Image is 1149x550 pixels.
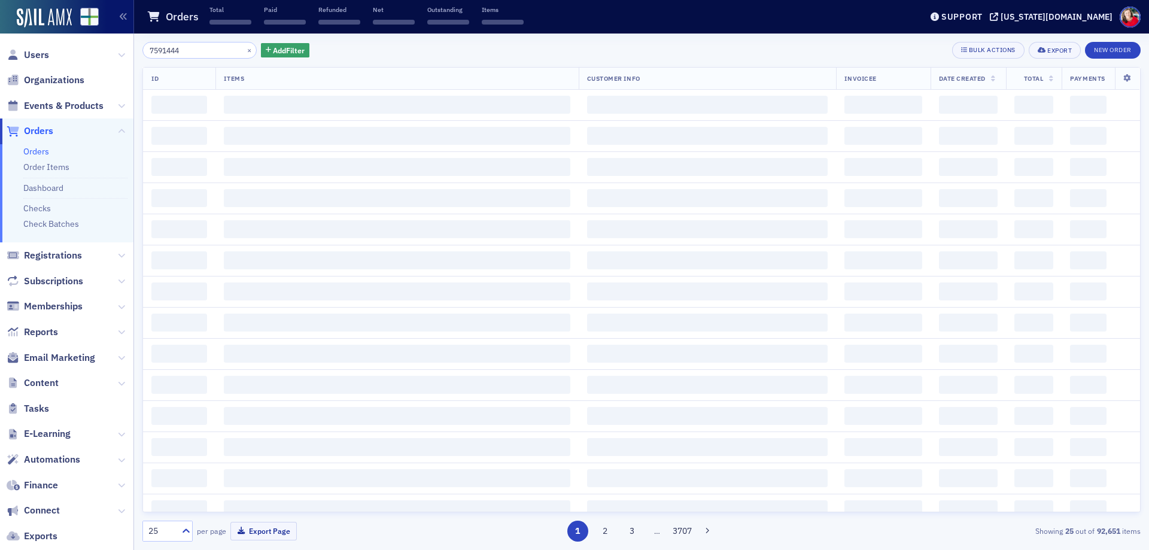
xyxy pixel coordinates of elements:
[1014,189,1054,207] span: ‌
[969,47,1016,53] div: Bulk Actions
[224,500,570,518] span: ‌
[151,282,207,300] span: ‌
[24,453,80,466] span: Automations
[844,158,922,176] span: ‌
[7,530,57,543] a: Exports
[844,189,922,207] span: ‌
[939,251,998,269] span: ‌
[7,376,59,390] a: Content
[482,20,524,25] span: ‌
[224,345,570,363] span: ‌
[587,96,828,114] span: ‌
[1085,44,1141,54] a: New Order
[1014,158,1054,176] span: ‌
[939,500,998,518] span: ‌
[1024,74,1044,83] span: Total
[24,300,83,313] span: Memberships
[1014,220,1054,238] span: ‌
[594,521,615,542] button: 2
[23,203,51,214] a: Checks
[1070,127,1107,145] span: ‌
[209,20,251,25] span: ‌
[151,500,207,518] span: ‌
[1095,525,1122,536] strong: 92,651
[264,5,306,14] p: Paid
[1070,158,1107,176] span: ‌
[318,5,360,14] p: Refunded
[7,275,83,288] a: Subscriptions
[587,127,828,145] span: ‌
[622,521,643,542] button: 3
[939,376,998,394] span: ‌
[151,251,207,269] span: ‌
[844,127,922,145] span: ‌
[166,10,199,24] h1: Orders
[224,74,244,83] span: Items
[1070,74,1105,83] span: Payments
[373,5,415,14] p: Net
[151,469,207,487] span: ‌
[587,500,828,518] span: ‌
[1029,42,1081,59] button: Export
[1014,438,1054,456] span: ‌
[7,351,95,364] a: Email Marketing
[587,220,828,238] span: ‌
[1070,438,1107,456] span: ‌
[1001,11,1112,22] div: [US_STATE][DOMAIN_NAME]
[1070,469,1107,487] span: ‌
[7,124,53,138] a: Orders
[587,345,828,363] span: ‌
[939,74,986,83] span: Date Created
[264,20,306,25] span: ‌
[24,351,95,364] span: Email Marketing
[939,469,998,487] span: ‌
[151,96,207,114] span: ‌
[24,479,58,492] span: Finance
[990,13,1117,21] button: [US_STATE][DOMAIN_NAME]
[7,74,84,87] a: Organizations
[24,376,59,390] span: Content
[1014,407,1054,425] span: ‌
[318,20,360,25] span: ‌
[844,251,922,269] span: ‌
[427,20,469,25] span: ‌
[148,525,175,537] div: 25
[939,345,998,363] span: ‌
[224,251,570,269] span: ‌
[1014,127,1054,145] span: ‌
[23,162,69,172] a: Order Items
[24,249,82,262] span: Registrations
[72,8,99,28] a: View Homepage
[1070,220,1107,238] span: ‌
[1070,500,1107,518] span: ‌
[224,376,570,394] span: ‌
[482,5,524,14] p: Items
[23,146,49,157] a: Orders
[151,376,207,394] span: ‌
[224,438,570,456] span: ‌
[244,44,255,55] button: ×
[224,96,570,114] span: ‌
[844,438,922,456] span: ‌
[587,438,828,456] span: ‌
[17,8,72,28] a: SailAMX
[939,96,998,114] span: ‌
[151,220,207,238] span: ‌
[224,407,570,425] span: ‌
[587,158,828,176] span: ‌
[587,251,828,269] span: ‌
[80,8,99,26] img: SailAMX
[230,522,297,540] button: Export Page
[649,525,665,536] span: …
[24,74,84,87] span: Organizations
[7,427,71,440] a: E-Learning
[7,300,83,313] a: Memberships
[587,189,828,207] span: ‌
[939,314,998,332] span: ‌
[587,469,828,487] span: ‌
[24,124,53,138] span: Orders
[151,158,207,176] span: ‌
[587,314,828,332] span: ‌
[23,218,79,229] a: Check Batches
[197,525,226,536] label: per page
